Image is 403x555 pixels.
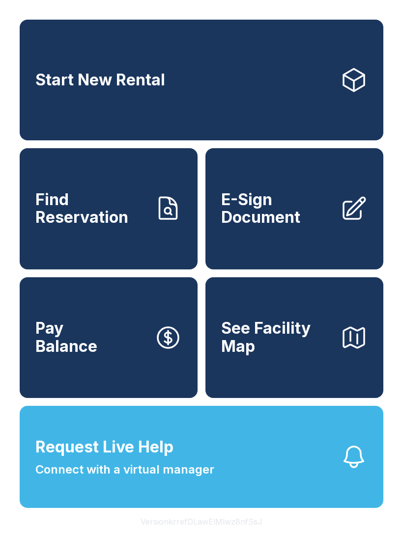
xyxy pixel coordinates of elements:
button: PayBalance [20,277,198,398]
a: Find Reservation [20,148,198,269]
span: Start New Rental [35,71,165,89]
span: Pay Balance [35,319,97,355]
button: See Facility Map [205,277,383,398]
button: VersionkrrefDLawElMlwz8nfSsJ [133,508,270,535]
a: Start New Rental [20,20,383,140]
span: E-Sign Document [221,191,332,227]
span: Request Live Help [35,435,173,459]
span: Connect with a virtual manager [35,461,214,478]
a: E-Sign Document [205,148,383,269]
button: Request Live HelpConnect with a virtual manager [20,406,383,508]
span: See Facility Map [221,319,332,355]
span: Find Reservation [35,191,146,227]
